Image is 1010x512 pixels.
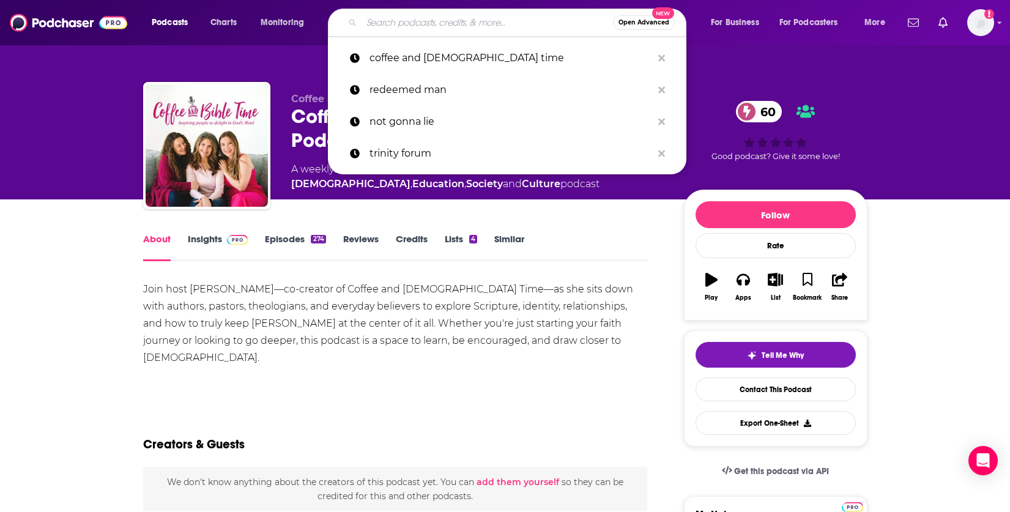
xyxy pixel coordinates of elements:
div: Join host [PERSON_NAME]—co-creator of Coffee and [DEMOGRAPHIC_DATA] Time—as she sits down with au... [143,281,648,366]
div: 4 [469,235,477,243]
span: Get this podcast via API [734,466,829,477]
button: open menu [252,13,320,32]
span: We don't know anything about the creators of this podcast yet . You can so they can be credited f... [167,477,623,501]
span: Coffee and [DEMOGRAPHIC_DATA] Time [291,93,499,105]
a: trinity forum [328,138,686,169]
span: , [434,163,436,175]
img: Podchaser - Follow, Share and Rate Podcasts [10,11,127,34]
button: tell me why sparkleTell Me Why [696,342,856,368]
span: and [503,178,522,190]
button: open menu [856,13,900,32]
a: Credits [396,233,428,261]
img: tell me why sparkle [747,351,757,360]
p: coffee and bible time [369,42,652,74]
button: Bookmark [792,265,823,309]
a: Religion [334,163,376,175]
div: 60Good podcast? Give it some love! [684,93,867,169]
a: Show notifications dropdown [903,12,924,33]
div: Play [705,294,718,302]
div: Open Intercom Messenger [968,446,998,475]
a: Education [412,178,464,190]
svg: Add a profile image [984,9,994,19]
span: Podcasts [152,14,188,31]
a: Reviews [343,233,379,261]
span: Logged in as shcarlos [967,9,994,36]
a: not gonna lie [328,106,686,138]
a: Episodes274 [265,233,325,261]
button: add them yourself [477,477,559,487]
a: Charts [202,13,244,32]
input: Search podcasts, credits, & more... [362,13,613,32]
a: redeemed man [328,74,686,106]
a: Pro website [842,500,863,512]
span: 60 [748,101,782,122]
span: New [652,7,674,19]
a: 60 [736,101,782,122]
div: List [771,294,781,302]
span: For Business [711,14,759,31]
span: Charts [210,14,237,31]
span: Open Advanced [618,20,669,26]
button: open menu [143,13,204,32]
button: Apps [727,265,759,309]
span: , [464,178,466,190]
img: Podchaser Pro [227,235,248,245]
div: A weekly podcast [291,162,664,191]
button: Export One-Sheet [696,411,856,435]
div: 274 [311,235,325,243]
a: Culture [522,178,560,190]
a: Lists4 [445,233,477,261]
span: Monitoring [261,14,304,31]
span: , [376,163,378,175]
button: Share [823,265,855,309]
button: Show profile menu [967,9,994,36]
a: Society [466,178,503,190]
button: List [759,265,791,309]
button: open menu [771,13,856,32]
a: InsightsPodchaser Pro [188,233,248,261]
span: Tell Me Why [762,351,804,360]
p: trinity forum [369,138,652,169]
button: Play [696,265,727,309]
span: More [864,14,885,31]
span: For Podcasters [779,14,838,31]
div: Apps [735,294,751,302]
a: Similar [494,233,524,261]
p: not gonna lie [369,106,652,138]
div: Share [831,294,848,302]
button: Open AdvancedNew [613,15,675,30]
div: Search podcasts, credits, & more... [340,9,698,37]
span: Good podcast? Give it some love! [711,152,840,161]
a: Show notifications dropdown [934,12,952,33]
div: Rate [696,233,856,258]
a: Get this podcast via API [712,456,839,486]
a: Contact This Podcast [696,377,856,401]
div: Bookmark [793,294,822,302]
a: Spirituality [378,163,434,175]
a: [DEMOGRAPHIC_DATA] [291,178,410,190]
button: open menu [702,13,774,32]
p: redeemed man [369,74,652,106]
h2: Creators & Guests [143,437,245,452]
img: Coffee and Bible Time Podcast [146,84,268,207]
img: Podchaser Pro [842,502,863,512]
img: User Profile [967,9,994,36]
a: About [143,233,171,261]
a: coffee and [DEMOGRAPHIC_DATA] time [328,42,686,74]
span: , [410,178,412,190]
button: Follow [696,201,856,228]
